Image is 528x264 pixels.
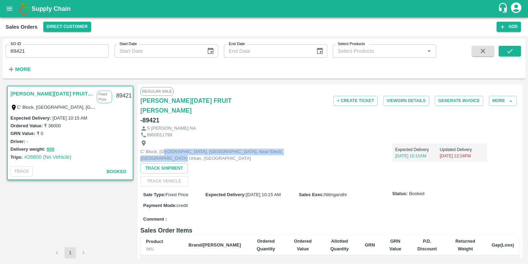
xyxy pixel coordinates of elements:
[10,123,43,128] label: Ordered Value:
[383,96,429,106] button: ViewGRN Details
[97,91,112,103] p: Fixed Price
[31,4,498,14] a: Supply Chain
[189,242,241,248] b: Brand/[PERSON_NAME]
[143,203,177,208] label: Payment Mode :
[10,115,51,121] label: Expected Delivery :
[112,88,136,104] div: 89421
[313,44,327,58] button: Choose date
[10,131,35,136] label: GRN Value:
[44,123,61,128] label: ₹ 36000
[1,1,17,17] button: open drawer
[6,63,32,75] button: More
[31,5,71,12] b: Supply Chain
[440,147,484,153] p: Updated Delivery
[489,96,517,106] button: More
[47,145,54,154] button: 600
[52,115,87,121] label: [DATE] 10:15 AM
[119,41,137,47] label: Start Date
[246,192,281,197] span: [DATE] 10:15 AM
[204,44,217,58] button: Choose date
[147,132,172,138] p: 9900011799
[330,238,349,251] b: Allotted Quantity
[440,153,484,159] p: [DATE] 12:24PM
[10,147,45,152] label: Delivery weight:
[146,239,163,244] b: Product
[143,216,167,223] label: Comment :
[333,96,377,106] button: + Create Ticket
[24,154,71,160] a: #28800 (No Vehicle)
[65,247,76,258] button: page 1
[205,192,246,197] label: Expected Delivery :
[17,104,271,110] label: C' Block, [GEOGRAPHIC_DATA], [GEOGRAPHIC_DATA], Near Electr, [GEOGRAPHIC_DATA] Urban, [GEOGRAPHIC...
[147,125,196,132] p: S [PERSON_NAME] NA
[17,2,31,16] img: logo
[389,238,401,251] b: GRN Value
[417,238,437,251] b: P.D. Discount
[10,89,93,98] a: [PERSON_NAME][DATE] FRUIT [PERSON_NAME]
[140,96,267,115] a: [PERSON_NAME][DATE] FRUIT [PERSON_NAME]
[335,47,423,56] input: Select Products
[257,238,275,251] b: Ordered Quantity
[43,22,91,32] button: Select DC
[294,238,312,251] b: Ordered Value
[107,169,126,174] span: Booked
[299,192,324,197] label: Sales Exec :
[492,242,514,248] b: Gap(Loss)
[37,131,43,136] label: ₹ 0
[15,66,31,72] strong: More
[338,41,365,47] label: Select Products
[50,247,90,258] nav: pagination navigation
[140,149,298,162] p: C' Block, [GEOGRAPHIC_DATA], [GEOGRAPHIC_DATA], Near Electr, [GEOGRAPHIC_DATA] Urban, [GEOGRAPHIC...
[27,139,28,144] label: -
[497,22,521,32] button: Add
[10,41,21,47] label: SO ID
[140,226,520,235] h6: Sales Order Items
[455,238,475,251] b: Returned Weight
[425,47,434,56] button: Open
[115,44,201,58] input: Start Date
[224,44,310,58] input: End Date
[498,2,510,15] div: customer-support
[140,87,174,95] span: Regular Sale
[395,153,440,159] p: [DATE] 10:15AM
[10,155,23,160] label: Trips:
[6,44,109,58] input: Enter SO ID
[324,192,347,197] span: Nitingandhi
[229,41,245,47] label: End Date
[510,1,522,16] div: account of current user
[392,191,408,197] label: Status:
[10,139,25,144] label: Driver:
[140,163,188,173] button: Track Shipment
[395,147,440,153] p: Expected Delivery
[6,22,38,31] div: Sales Orders
[166,192,188,197] span: Fixed Price
[143,192,166,197] label: Sale Type :
[365,242,375,248] b: GRN
[140,115,160,125] h6: - 89421
[146,246,177,252] div: SKU
[177,203,188,208] span: credit
[409,191,424,197] span: Booked
[435,96,483,106] button: Generate Invoice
